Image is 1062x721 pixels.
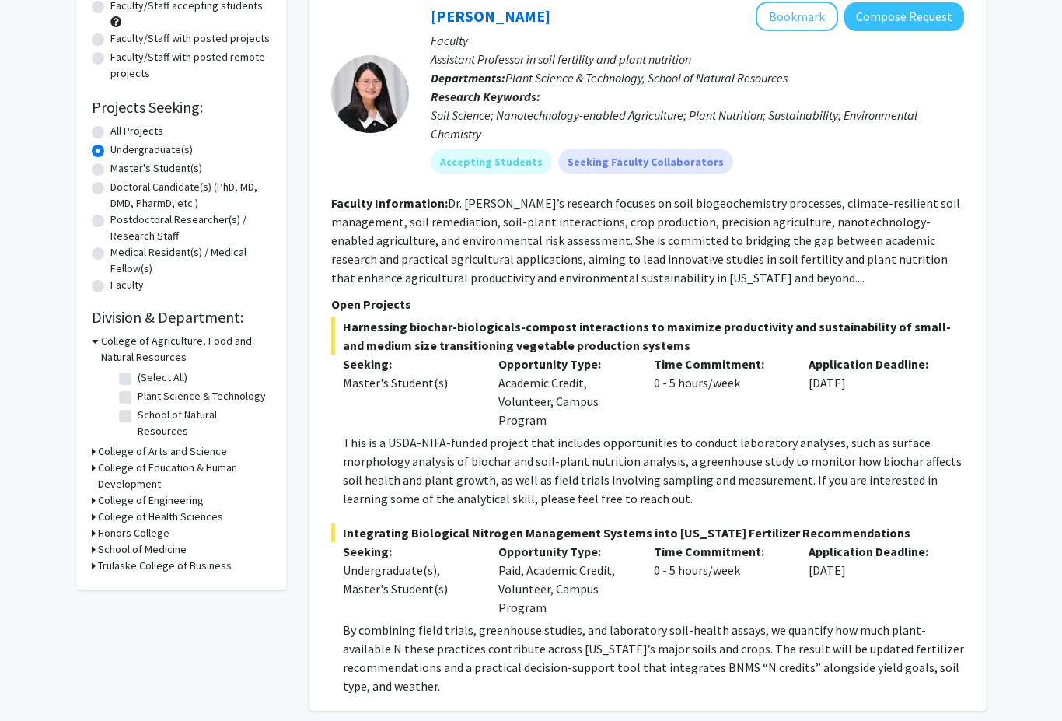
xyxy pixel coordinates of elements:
div: Master's Student(s) [343,374,475,393]
p: This is a USDA-NIFA-funded project that includes opportunities to conduct laboratory analyses, su... [343,434,964,509]
a: [PERSON_NAME] [431,7,550,26]
p: Seeking: [343,355,475,374]
span: Integrating Biological Nitrogen Management Systems into [US_STATE] Fertilizer Recommendations [331,524,964,543]
div: Paid, Academic Credit, Volunteer, Campus Program [487,543,642,618]
h3: College of Health Sciences [98,509,223,526]
p: Open Projects [331,296,964,314]
h3: Honors College [98,526,169,542]
div: [DATE] [797,543,952,618]
label: (Select All) [138,370,187,387]
h3: College of Agriculture, Food and Natural Resources [101,334,271,366]
label: Plant Science & Technology [138,389,266,405]
p: Time Commitment: [654,543,786,562]
label: Faculty [110,278,144,294]
label: Undergraduate(s) [110,142,193,159]
label: Doctoral Candidate(s) (PhD, MD, DMD, PharmD, etc.) [110,180,271,212]
b: Research Keywords: [431,89,540,105]
mat-chip: Accepting Students [431,150,552,175]
p: Application Deadline: [809,355,941,374]
p: Seeking: [343,543,475,562]
label: Master's Student(s) [110,161,202,177]
iframe: Chat [12,651,66,709]
p: Opportunity Type: [498,543,631,562]
h3: Trulaske College of Business [98,558,232,575]
div: Soil Science; Nanotechnology-enabled Agriculture; Plant Nutrition; Sustainability; Environmental ... [431,107,964,144]
label: Faculty/Staff with posted projects [110,31,270,47]
b: Faculty Information: [331,196,448,212]
p: Opportunity Type: [498,355,631,374]
mat-chip: Seeking Faculty Collaborators [558,150,733,175]
label: Faculty/Staff with posted remote projects [110,50,271,82]
h3: School of Medicine [98,542,187,558]
span: Harnessing biochar-biologicals-compost interactions to maximize productivity and sustainability o... [331,318,964,355]
label: All Projects [110,124,163,140]
label: Postdoctoral Researcher(s) / Research Staff [110,212,271,245]
button: Add Xiaoping Xin to Bookmarks [756,2,838,32]
h3: College of Education & Human Development [98,460,271,493]
label: School of Natural Resources [138,408,267,440]
p: By combining field trials, greenhouse studies, and laboratory soil-health assays, we quantify how... [343,621,964,696]
button: Compose Request to Xiaoping Xin [844,3,964,32]
p: Assistant Professor in soil fertility and plant nutrition [431,51,964,69]
b: Departments: [431,71,505,86]
div: Academic Credit, Volunteer, Campus Program [487,355,642,430]
h2: Projects Seeking: [92,99,271,117]
h3: College of Engineering [98,493,204,509]
p: Faculty [431,32,964,51]
div: 0 - 5 hours/week [642,355,798,430]
h3: College of Arts and Science [98,444,227,460]
div: Undergraduate(s), Master's Student(s) [343,562,475,599]
p: Time Commitment: [654,355,786,374]
span: Plant Science & Technology, School of Natural Resources [505,71,788,86]
label: Medical Resident(s) / Medical Fellow(s) [110,245,271,278]
p: Application Deadline: [809,543,941,562]
div: [DATE] [797,355,952,430]
fg-read-more: Dr. [PERSON_NAME]’s research focuses on soil biogeochemistry processes, climate-resilient soil ma... [331,196,960,286]
div: 0 - 5 hours/week [642,543,798,618]
h2: Division & Department: [92,309,271,327]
